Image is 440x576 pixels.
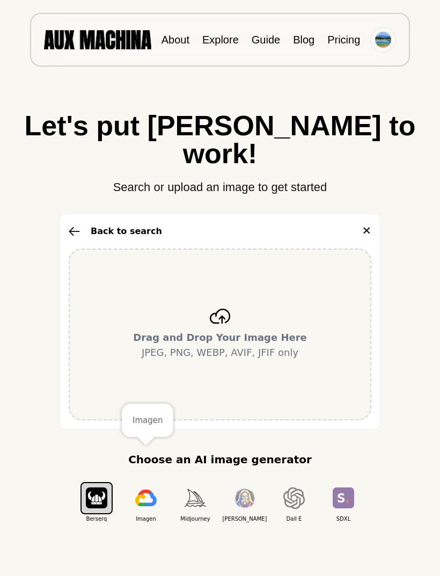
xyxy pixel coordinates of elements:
[171,515,220,523] span: Midjourney
[252,34,280,46] a: Guide
[333,487,354,508] img: SDXL
[283,487,305,509] img: Dall E
[185,489,206,507] img: Midjourney
[11,167,429,196] p: Search or upload an image to get started
[202,34,239,46] a: Explore
[135,490,157,507] img: Imagen
[234,488,255,508] img: Leonardo
[220,515,269,523] span: [PERSON_NAME]
[327,34,360,46] a: Pricing
[319,515,368,523] span: SDXL
[133,414,163,427] div: Imagen
[162,34,189,46] a: About
[375,32,391,48] img: Avatar
[128,451,312,468] p: Choose an AI image generator
[362,223,371,240] button: ✕
[11,112,429,167] h1: Let's put [PERSON_NAME] to work!
[44,30,151,49] img: AUX MACHINA
[133,332,307,343] b: Drag and Drop Your Image Here
[69,225,162,238] button: Back to search
[293,34,314,46] a: Blog
[269,515,319,523] span: Dall E
[121,515,171,523] span: Imagen
[72,515,121,523] span: Berserq
[133,330,307,360] p: JPEG, PNG, WEBP, AVIF, JFIF only
[86,487,107,508] img: Berserq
